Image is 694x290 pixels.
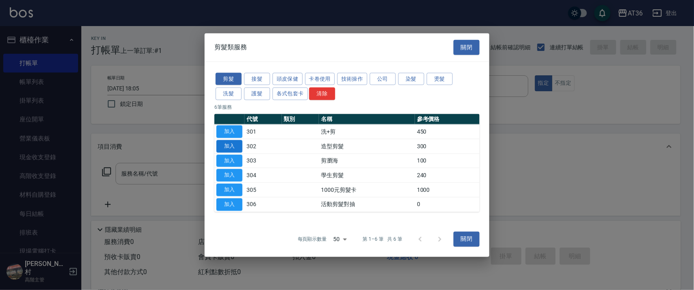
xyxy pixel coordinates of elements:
[216,140,242,152] button: 加入
[319,197,415,212] td: 活動剪髮對抽
[282,114,319,125] th: 類別
[319,139,415,154] td: 造型剪髮
[244,168,282,182] td: 304
[454,40,480,55] button: 關閉
[319,168,415,182] td: 學生剪髮
[415,168,480,182] td: 240
[415,182,480,197] td: 1000
[415,139,480,154] td: 300
[415,124,480,139] td: 450
[216,184,242,196] button: 加入
[319,124,415,139] td: 洗+剪
[415,154,480,168] td: 100
[319,154,415,168] td: 剪瀏海
[244,154,282,168] td: 303
[298,235,327,243] p: 每頁顯示數量
[319,114,415,125] th: 名稱
[415,114,480,125] th: 參考價格
[216,169,242,182] button: 加入
[370,72,396,85] button: 公司
[398,72,424,85] button: 染髮
[319,182,415,197] td: 1000元剪髮卡
[427,72,453,85] button: 燙髮
[244,139,282,154] td: 302
[244,72,270,85] button: 接髮
[216,198,242,211] button: 加入
[273,72,303,85] button: 頭皮保健
[309,88,335,100] button: 清除
[244,182,282,197] td: 305
[305,72,335,85] button: 卡卷使用
[244,88,270,100] button: 護髮
[244,197,282,212] td: 306
[244,114,282,125] th: 代號
[337,72,367,85] button: 技術操作
[330,228,350,250] div: 50
[214,103,480,111] p: 6 筆服務
[273,88,308,100] button: 各式包套卡
[415,197,480,212] td: 0
[216,88,242,100] button: 洗髮
[216,125,242,138] button: 加入
[363,235,402,243] p: 第 1–6 筆 共 6 筆
[244,124,282,139] td: 301
[216,154,242,167] button: 加入
[454,232,480,247] button: 關閉
[214,43,247,51] span: 剪髮類服務
[216,72,242,85] button: 剪髮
